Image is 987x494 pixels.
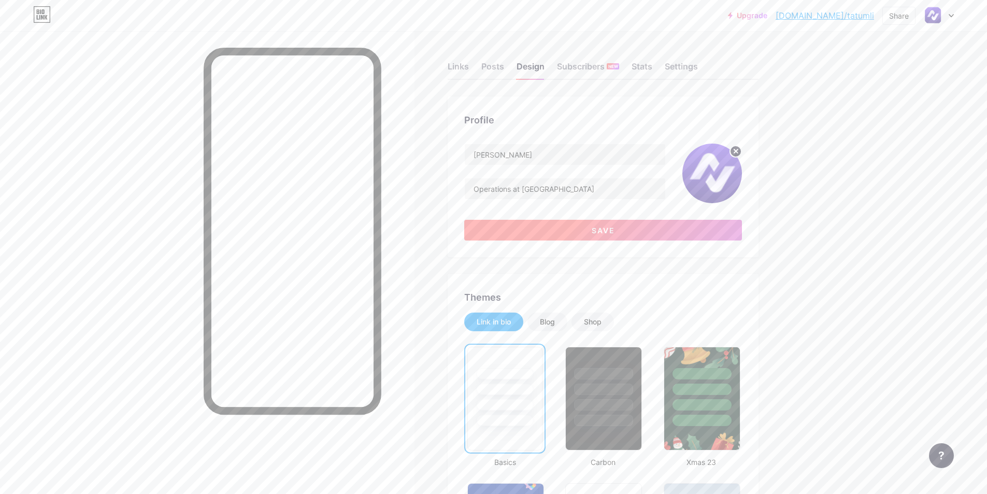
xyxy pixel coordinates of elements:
[592,226,615,235] span: Save
[632,60,652,79] div: Stats
[448,60,469,79] div: Links
[464,290,742,304] div: Themes
[481,60,504,79] div: Posts
[728,11,767,20] a: Upgrade
[562,457,643,468] div: Carbon
[477,317,511,327] div: Link in bio
[540,317,555,327] div: Blog
[464,220,742,241] button: Save
[464,113,742,127] div: Profile
[464,457,546,468] div: Basics
[923,6,943,25] img: tatumli
[776,9,874,22] a: [DOMAIN_NAME]/tatumli
[665,60,698,79] div: Settings
[608,63,618,69] span: NEW
[682,144,742,203] img: tatumli
[661,457,742,468] div: Xmas 23
[584,317,602,327] div: Shop
[517,60,545,79] div: Design
[557,60,619,79] div: Subscribers
[465,144,665,165] input: Name
[465,178,665,199] input: Bio
[889,10,909,21] div: Share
